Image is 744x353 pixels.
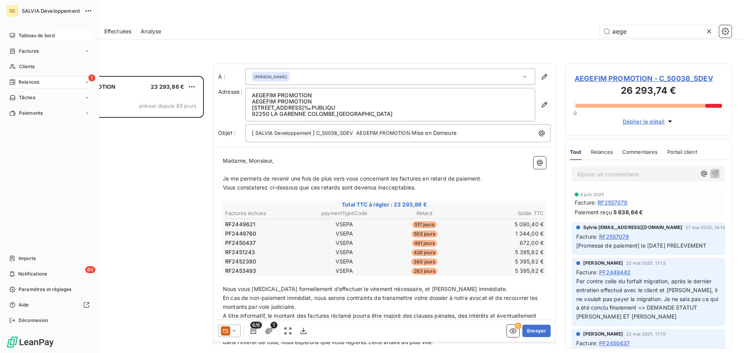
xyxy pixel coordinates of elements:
p: AEGEFIM PROMOTION [252,92,529,98]
span: [PERSON_NAME] [583,260,623,267]
span: Tout [570,149,582,155]
span: A titre informatif, le montant des factures réclamé pourra être majoré des clauses pénales, des i... [223,312,538,328]
span: PF2450437 [225,239,256,247]
span: 517 jours [412,221,437,228]
a: Tâches [6,91,93,104]
label: À : [218,73,245,81]
span: prévue depuis 83 jours [139,103,196,109]
span: Paiements [19,110,43,117]
span: 263 jours [412,268,437,275]
a: Aide [6,299,93,311]
span: [PERSON_NAME] [583,331,623,338]
span: RF2453493 [225,267,256,275]
a: Factures [6,45,93,57]
span: Nous vous [MEDICAL_DATA] formellement d’effectuer le virement nécessaire, et [PERSON_NAME] immédi... [223,286,507,292]
span: Tâches [19,94,35,101]
a: Tableau de bord [6,29,93,42]
span: Paramètres et réglages [19,286,71,293]
button: Déplier le détail [620,117,677,126]
span: Sylvie [EMAIL_ADDRESS][DOMAIN_NAME] [583,224,682,231]
span: Facture : [576,232,598,241]
span: [Promesse de paiement] le [DATE] PRELEVEMENT [576,242,707,249]
span: Déconnexion [19,317,48,324]
img: Logo LeanPay [6,336,54,348]
td: VSEPA [305,229,384,238]
span: SALVIA Developpement [22,8,80,14]
span: Facture : [576,339,598,347]
span: 1 [270,322,277,329]
span: Relances [19,79,39,86]
span: 503 jours [412,231,437,238]
span: Relances [591,149,613,155]
span: Par contre celle du forfait migration, après le dernier entretien effectué avec le client et [PER... [576,278,720,320]
span: Aide [19,301,29,308]
td: 5 395,82 € [465,257,544,266]
span: RF2451243 [225,248,255,256]
div: SD [6,5,19,17]
span: [ [252,129,254,136]
td: VSEPA [305,248,384,257]
span: Imports [19,255,36,262]
span: Madame, Monsieur, [223,157,274,164]
span: Clients [19,63,34,70]
span: Mise en Demeure [412,129,456,136]
span: Facture : [576,268,598,276]
span: C_50038_SDEV [315,129,354,138]
td: 1 344,00 € [465,229,544,238]
span: 4 juin 2025 [580,192,604,197]
td: VSEPA [305,257,384,266]
span: AEGEFIM PROMOTION - C_50038_SDEV [575,73,722,84]
span: RF2452380 [225,258,256,265]
span: 426 jours [412,249,437,256]
span: [PERSON_NAME] [254,74,287,79]
span: Effectuées [104,28,132,35]
button: Envoyer [522,325,551,337]
th: Retard [385,209,464,217]
span: Tableau de bord [19,32,55,39]
span: PF2449442 [599,268,630,276]
span: Objet : [218,129,236,136]
span: PF2450437 [599,339,630,347]
span: 6/6 [250,322,262,329]
span: Analyse [141,28,161,35]
span: ] [313,129,315,136]
span: Facture : [575,198,596,207]
span: 360 jours [411,258,437,265]
td: 5 090,40 € [465,220,544,229]
span: 1 [88,74,95,81]
a: Clients [6,60,93,73]
th: Solde TTC [465,209,544,217]
span: Portail client [667,149,697,155]
p: 92250 LA GARENNE COLOMBE , [GEOGRAPHIC_DATA] [252,111,529,117]
span: 60 [85,266,95,273]
span: 461 jours [412,240,437,247]
th: Factures échues [225,209,304,217]
span: Déplier le détail [623,117,665,126]
p: AEGEFIM PROMOTION [252,98,529,105]
td: VSEPA [305,220,384,229]
span: En cas de non-paiement immédiat, nous serons contraints de transmettre votre dossier à notre avoc... [223,294,539,310]
span: 22 mai 2025, 17:10 [626,332,666,336]
span: RF2557079 [599,232,629,241]
span: 5 638,64 € [613,208,643,216]
th: paymentTypeCode [305,209,384,217]
span: Vous constaterez ci-dessous que ces retards sont devenus inacceptables. [223,184,416,191]
td: VSEPA [305,267,384,275]
a: 1Relances [6,76,93,88]
span: PF2449760 [225,230,256,238]
span: Total TTC à régler : 23 293,86 € [224,201,545,208]
td: 5 395,82 € [465,248,544,257]
td: VSEPA [305,239,384,247]
iframe: Intercom live chat [718,327,736,345]
h3: 26 293,74 € [575,84,722,99]
a: Paiements [6,107,93,119]
span: RF2449621 [225,220,255,228]
span: 23 293,86 € [151,83,184,90]
td: 5 395,82 € [465,267,544,275]
a: Imports [6,252,93,265]
span: Je me permets de revenir une fois de plus vers vous concernant les factures en retard de paiement. [223,175,482,182]
span: 0 [573,110,577,116]
td: 672,00 € [465,239,544,247]
span: RF2557079 [598,198,627,207]
span: Paiement reçu [575,208,612,216]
